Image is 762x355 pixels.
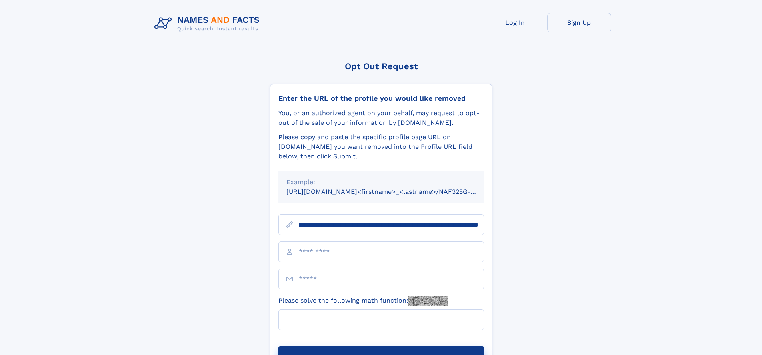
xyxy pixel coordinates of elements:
[278,296,448,306] label: Please solve the following math function:
[278,132,484,161] div: Please copy and paste the specific profile page URL on [DOMAIN_NAME] you want removed into the Pr...
[286,188,499,195] small: [URL][DOMAIN_NAME]<firstname>_<lastname>/NAF325G-xxxxxxxx
[270,61,492,71] div: Opt Out Request
[286,177,476,187] div: Example:
[151,13,266,34] img: Logo Names and Facts
[278,94,484,103] div: Enter the URL of the profile you would like removed
[278,108,484,128] div: You, or an authorized agent on your behalf, may request to opt-out of the sale of your informatio...
[547,13,611,32] a: Sign Up
[483,13,547,32] a: Log In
